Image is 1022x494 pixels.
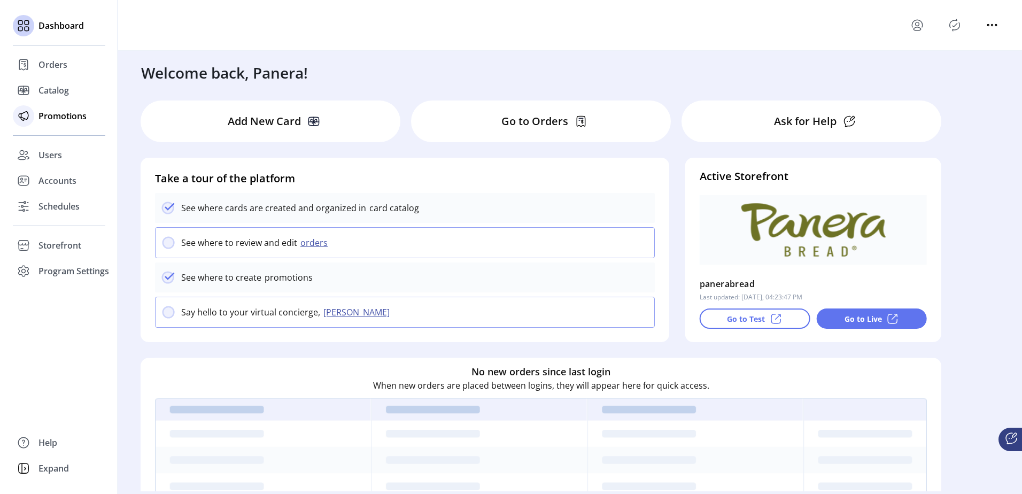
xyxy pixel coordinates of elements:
[38,436,57,449] span: Help
[946,17,963,34] button: Publisher Panel
[228,113,301,129] p: Add New Card
[984,17,1001,34] button: menu
[181,306,320,319] p: Say hello to your virtual concierge,
[501,113,568,129] p: Go to Orders
[38,110,87,122] span: Promotions
[38,149,62,161] span: Users
[38,174,76,187] span: Accounts
[700,292,802,302] p: Last updated: [DATE], 04:23:47 PM
[297,236,334,249] button: orders
[38,239,81,252] span: Storefront
[700,275,755,292] p: panerabread
[774,113,837,129] p: Ask for Help
[181,202,366,214] p: See where cards are created and organized in
[38,200,80,213] span: Schedules
[38,84,69,97] span: Catalog
[366,202,419,214] p: card catalog
[261,271,313,284] p: promotions
[38,462,69,475] span: Expand
[909,17,926,34] button: menu
[373,379,709,392] p: When new orders are placed between logins, they will appear here for quick access.
[727,313,765,325] p: Go to Test
[845,313,882,325] p: Go to Live
[471,365,610,379] h6: No new orders since last login
[320,306,396,319] button: [PERSON_NAME]
[181,236,297,249] p: See where to review and edit
[38,58,67,71] span: Orders
[38,19,84,32] span: Dashboard
[181,271,261,284] p: See where to create
[155,171,655,187] h4: Take a tour of the platform
[38,265,109,277] span: Program Settings
[141,61,308,84] h3: Welcome back, Panera!
[700,168,927,184] h4: Active Storefront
